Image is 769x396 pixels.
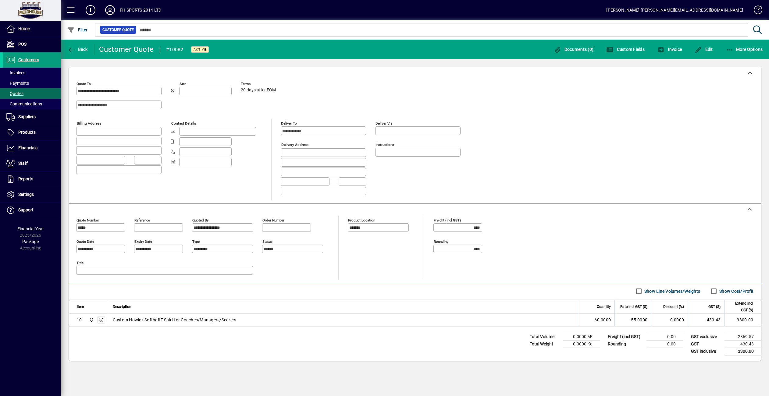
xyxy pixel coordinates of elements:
[99,44,154,54] div: Customer Quote
[134,239,152,243] mat-label: Expiry date
[134,218,150,222] mat-label: Reference
[113,303,131,310] span: Description
[597,303,611,310] span: Quantity
[18,176,33,181] span: Reports
[67,47,88,52] span: Back
[657,47,682,52] span: Invoice
[6,91,23,96] span: Quotes
[606,5,743,15] div: [PERSON_NAME] [PERSON_NAME][EMAIL_ADDRESS][DOMAIN_NAME]
[77,82,91,86] mat-label: Quote To
[6,101,42,106] span: Communications
[718,288,753,294] label: Show Cost/Profit
[3,68,61,78] a: Invoices
[656,44,683,55] button: Invoice
[724,340,761,348] td: 430.43
[22,239,39,244] span: Package
[594,317,611,323] span: 60.0000
[646,340,683,348] td: 0.00
[724,333,761,340] td: 2869.57
[262,218,284,222] mat-label: Order number
[376,143,394,147] mat-label: Instructions
[434,218,461,222] mat-label: Freight (incl GST)
[18,207,34,212] span: Support
[688,314,724,326] td: 430.43
[18,192,34,197] span: Settings
[3,78,61,88] a: Payments
[3,37,61,52] a: POS
[554,47,593,52] span: Documents (0)
[241,88,276,93] span: 20 days after EOM
[281,121,297,126] mat-label: Deliver To
[262,239,272,243] mat-label: Status
[3,187,61,202] a: Settings
[688,340,724,348] td: GST
[3,99,61,109] a: Communications
[605,44,646,55] button: Custom Fields
[563,340,600,348] td: 0.0000 Kg
[180,82,186,86] mat-label: Attn
[651,314,688,326] td: 0.0000
[688,333,724,340] td: GST exclusive
[120,5,161,15] div: FH SPORTS 2014 LTD
[66,24,89,35] button: Filter
[663,303,684,310] span: Discount (%)
[620,303,647,310] span: Rate incl GST ($)
[618,317,647,323] div: 55.0000
[605,333,646,340] td: Freight (incl GST)
[241,82,277,86] span: Terms
[3,109,61,125] a: Suppliers
[688,348,724,355] td: GST inclusive
[61,44,94,55] app-page-header-button: Back
[102,27,134,33] span: Customer Quote
[606,47,645,52] span: Custom Fields
[3,21,61,37] a: Home
[646,333,683,340] td: 0.00
[166,45,183,55] div: #10082
[6,81,29,86] span: Payments
[643,288,700,294] label: Show Line Volumes/Weights
[67,27,88,32] span: Filter
[726,47,763,52] span: More Options
[113,317,237,323] span: Custom Howick Softball T-Shirt for Coaches/Managers/Scorers
[77,239,94,243] mat-label: Quote date
[695,47,713,52] span: Edit
[6,70,25,75] span: Invoices
[192,218,208,222] mat-label: Quoted by
[724,314,761,326] td: 3300.00
[724,348,761,355] td: 3300.00
[3,88,61,99] a: Quotes
[527,340,563,348] td: Total Weight
[605,340,646,348] td: Rounding
[728,300,753,313] span: Extend incl GST ($)
[434,239,448,243] mat-label: Rounding
[18,161,28,166] span: Staff
[81,5,100,16] button: Add
[749,1,761,21] a: Knowledge Base
[17,226,44,231] span: Financial Year
[3,203,61,218] a: Support
[18,57,39,62] span: Customers
[18,145,37,150] span: Financials
[376,121,392,126] mat-label: Deliver via
[3,171,61,187] a: Reports
[18,130,36,135] span: Products
[527,333,563,340] td: Total Volume
[77,218,99,222] mat-label: Quote number
[693,44,714,55] button: Edit
[77,260,84,265] mat-label: Title
[563,333,600,340] td: 0.0000 M³
[77,317,82,323] div: 10
[66,44,89,55] button: Back
[192,239,200,243] mat-label: Type
[87,316,94,323] span: Central
[3,140,61,156] a: Financials
[3,125,61,140] a: Products
[18,114,36,119] span: Suppliers
[194,48,206,51] span: Active
[3,156,61,171] a: Staff
[724,44,764,55] button: More Options
[708,303,721,310] span: GST ($)
[552,44,595,55] button: Documents (0)
[100,5,120,16] button: Profile
[18,26,30,31] span: Home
